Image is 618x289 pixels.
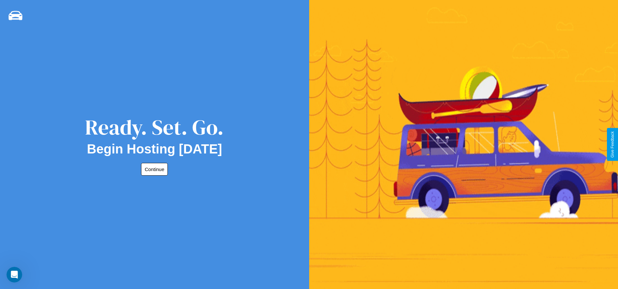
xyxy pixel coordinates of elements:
button: Continue [141,163,168,176]
h2: Begin Hosting [DATE] [87,142,222,156]
iframe: Intercom live chat [7,267,22,282]
div: Ready. Set. Go. [85,113,224,142]
div: Give Feedback [610,131,615,158]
